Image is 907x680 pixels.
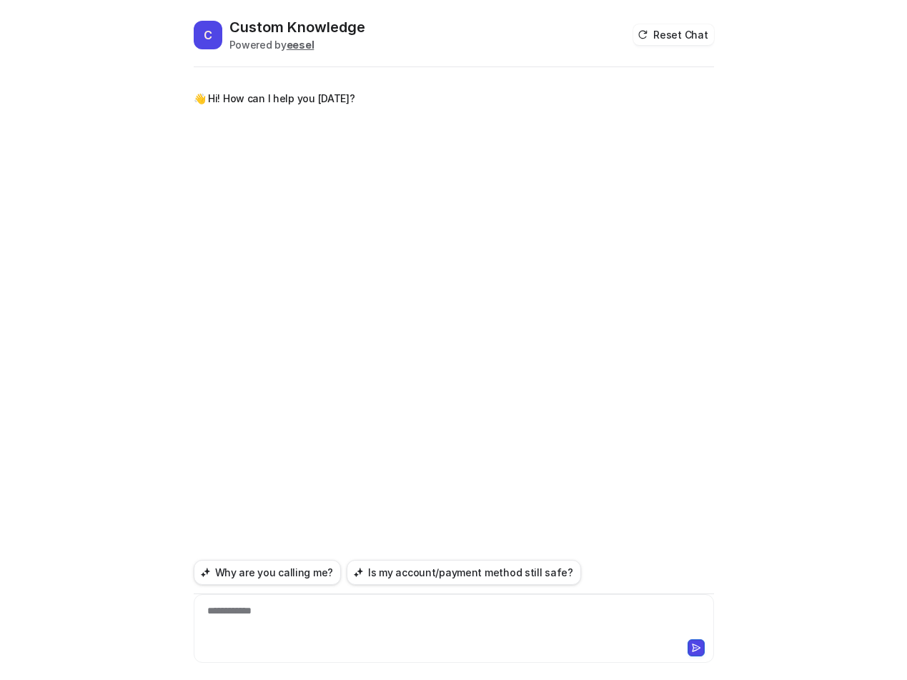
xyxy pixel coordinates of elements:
[287,39,314,51] b: eesel
[194,90,355,107] p: 👋 Hi! How can I help you [DATE]?
[347,560,581,585] button: Is my account/payment method still safe?
[194,21,222,49] span: C
[194,560,342,585] button: Why are you calling me?
[633,24,713,45] button: Reset Chat
[229,37,365,52] div: Powered by
[229,17,365,37] h2: Custom Knowledge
